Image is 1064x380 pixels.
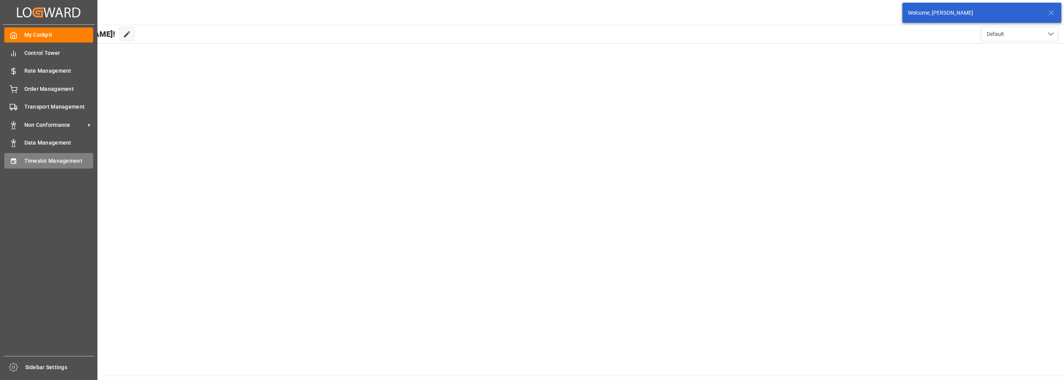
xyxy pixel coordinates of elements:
a: Transport Management [4,99,93,114]
span: My Cockpit [24,31,94,39]
span: Timeslot Management [24,157,94,165]
a: Control Tower [4,45,93,60]
span: Rate Management [24,67,94,75]
button: open menu [981,27,1058,41]
a: My Cockpit [4,27,93,43]
a: Order Management [4,81,93,96]
span: Transport Management [24,103,94,111]
div: Welcome, [PERSON_NAME] [908,9,1041,17]
span: Non Conformance [24,121,85,129]
a: Data Management [4,135,93,150]
a: Timeslot Management [4,153,93,168]
span: Sidebar Settings [25,363,94,371]
span: Order Management [24,85,94,93]
span: Default [987,30,1004,38]
span: Data Management [24,139,94,147]
span: Control Tower [24,49,94,57]
a: Rate Management [4,63,93,78]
